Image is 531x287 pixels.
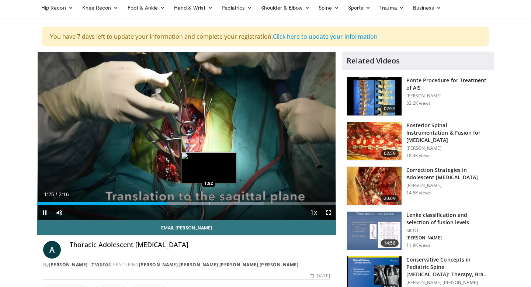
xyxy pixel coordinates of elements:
[170,0,217,15] a: Hand & Wrist
[181,152,236,183] img: image.jpeg
[344,0,375,15] a: Sports
[381,195,399,202] span: 20:09
[78,0,123,15] a: Knee Recon
[347,166,489,205] a: 20:09 Correction Strategies in Adolescent [MEDICAL_DATA] [PERSON_NAME] 14.5K views
[70,241,330,249] h4: Thoracic Adolescent [MEDICAL_DATA]
[406,145,489,151] p: [PERSON_NAME]
[37,205,52,220] button: Pause
[347,167,402,205] img: newton_ais_1.png.150x105_q85_crop-smart_upscale.jpg
[406,122,489,144] h3: Posterior Spinal Instrumentation & Fusion for [MEDICAL_DATA]
[406,235,489,241] p: [PERSON_NAME]
[56,191,57,197] span: /
[406,228,489,234] p: SICOT
[347,212,402,250] img: 297964_0000_1.png.150x105_q85_crop-smart_upscale.jpg
[406,153,431,159] p: 18.4K views
[306,205,321,220] button: Playback Rate
[37,202,336,205] div: Progress Bar
[406,190,431,196] p: 14.5K views
[37,220,336,235] a: Email [PERSON_NAME]
[347,77,402,115] img: Ponte_Procedure_for_Scoliosis_100000344_3.jpg.150x105_q85_crop-smart_upscale.jpg
[37,52,336,220] video-js: Video Player
[406,242,431,248] p: 11.9K views
[123,0,170,15] a: Foot & Ankle
[43,262,330,268] div: By FEATURING , ,
[347,77,489,116] a: 02:55 Ponte Procedure for Treatment of AIS [PERSON_NAME] 32.2K views
[52,205,67,220] button: Mute
[381,150,399,157] span: 02:59
[406,93,489,99] p: [PERSON_NAME]
[314,0,343,15] a: Spine
[37,0,78,15] a: Hip Recon
[406,183,489,189] p: [PERSON_NAME]
[260,262,299,268] a: [PERSON_NAME]
[49,262,88,268] a: [PERSON_NAME]
[375,0,409,15] a: Trauma
[347,211,489,250] a: 14:58 Lenke classification and selection of fusion levels SICOT [PERSON_NAME] 11.9K views
[406,77,489,91] h3: Ponte Procedure for Treatment of AIS
[273,32,378,41] a: Click here to update your information
[347,122,489,161] a: 02:59 Posterior Spinal Instrumentation & Fusion for [MEDICAL_DATA] [PERSON_NAME] 18.4K views
[406,166,489,181] h3: Correction Strategies in Adolescent [MEDICAL_DATA]
[42,27,489,46] div: You have 7 days left to update your information and complete your registration.
[217,0,257,15] a: Pediatrics
[257,0,314,15] a: Shoulder & Elbow
[179,262,258,268] a: [PERSON_NAME] [PERSON_NAME]
[406,211,489,226] h3: Lenke classification and selection of fusion levels
[406,100,431,106] p: 32.2K views
[347,56,400,65] h4: Related Videos
[310,273,330,279] div: [DATE]
[381,105,399,113] span: 02:55
[59,191,69,197] span: 3:16
[139,262,178,268] a: [PERSON_NAME]
[89,262,113,268] a: 7 Videos
[409,0,446,15] a: Business
[43,241,61,259] a: A
[347,122,402,160] img: 1748410_3.png.150x105_q85_crop-smart_upscale.jpg
[321,205,336,220] button: Fullscreen
[406,256,489,278] h3: Conservative Concepts in Pediatric Spine [MEDICAL_DATA]: Therapy, Brace o…
[44,191,54,197] span: 1:25
[381,239,399,247] span: 14:58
